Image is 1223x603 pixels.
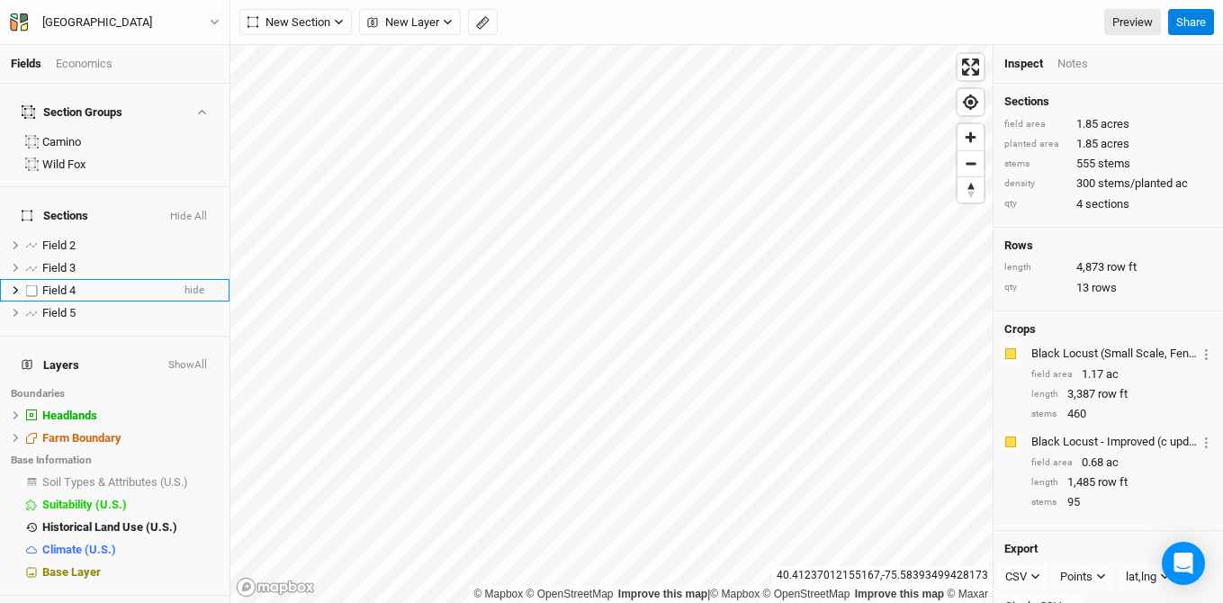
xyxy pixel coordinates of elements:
span: stems [1098,156,1130,172]
div: density [1004,177,1067,191]
div: 40.41237012155167 , -75.58393499428173 [772,566,993,585]
span: Field 4 [42,283,76,297]
span: Field 3 [42,261,76,274]
div: length [1031,388,1058,401]
a: Mapbox [473,588,523,600]
div: Black Locust (Small Scale, Fenceposts Only) [1031,346,1197,362]
span: Headlands [42,409,97,422]
div: Field 3 [42,261,219,275]
button: Points [1052,563,1114,590]
button: Crop Usage [1201,431,1212,452]
button: Crop Usage [1201,343,1212,364]
span: Historical Land Use (U.S.) [42,520,177,534]
span: acres [1101,116,1129,132]
div: 4,873 [1004,259,1212,275]
div: Climate (U.S.) [42,543,219,557]
div: qty [1004,197,1067,211]
div: Historical Land Use (U.S.) [42,520,219,535]
span: Field 2 [42,238,76,252]
span: Zoom out [958,151,984,176]
button: Shortcut: M [468,9,498,36]
div: 0.68 [1031,454,1212,471]
a: Mapbox logo [236,577,315,598]
button: Zoom out [958,150,984,176]
button: ShowAll [167,359,208,372]
span: ac [1106,366,1119,382]
div: 1,485 [1031,474,1212,490]
button: New Layer [359,9,461,36]
span: Sections [22,209,88,223]
div: Economics [56,56,112,72]
div: field area [1031,368,1073,382]
div: lat,lng [1126,568,1156,586]
div: Open Intercom Messenger [1162,542,1205,585]
div: 1.17 [1031,366,1212,382]
div: Field 4 [42,283,170,298]
a: Mapbox [710,588,760,600]
div: Soil Types & Attributes (U.S.) [42,475,219,490]
div: 4 [1004,196,1212,212]
div: field area [1031,456,1073,470]
div: Field 2 [42,238,219,253]
div: Field 5 [42,306,219,320]
h4: Rows [1004,238,1212,253]
button: [GEOGRAPHIC_DATA] [9,13,220,32]
a: Maxar [947,588,988,600]
canvas: Map [230,45,993,603]
span: Layers [22,358,79,373]
span: row ft [1107,259,1137,275]
span: rows [1092,280,1117,296]
div: length [1004,261,1067,274]
div: length [1031,476,1058,490]
div: field area [1004,118,1067,131]
a: OpenStreetMap [526,588,614,600]
div: Black Locust - Improved (c updated) [1031,434,1197,450]
div: 460 [1031,406,1212,422]
div: Inspect [1004,56,1043,72]
span: Suitability (U.S.) [42,498,127,511]
div: Suitability (U.S.) [42,498,219,512]
button: Find my location [958,89,984,115]
div: 1.85 [1004,136,1212,152]
div: stems [1031,496,1058,509]
div: Camino [42,135,219,149]
div: qty [1004,281,1067,294]
span: Reset bearing to north [958,177,984,202]
div: CSV [1005,568,1027,586]
div: Camino Farm [42,13,152,31]
div: stems [1004,157,1067,171]
h4: Crops [1004,322,1036,337]
div: Notes [1057,56,1088,72]
div: 300 [1004,175,1212,192]
a: OpenStreetMap [763,588,850,600]
span: Field 5 [42,306,76,319]
div: 95 [1031,494,1212,510]
div: 1.85 [1004,116,1212,132]
div: 3,387 [1031,386,1212,402]
span: hide [184,279,204,301]
a: Improve this map [855,588,944,600]
span: Base Layer [42,565,101,579]
button: CSV [997,563,1048,590]
a: Improve this map [618,588,707,600]
button: Enter fullscreen [958,54,984,80]
div: 13 [1004,280,1212,296]
div: Farm Boundary [42,431,219,445]
span: sections [1085,196,1129,212]
div: [GEOGRAPHIC_DATA] [42,13,152,31]
div: Wild Fox [42,157,219,172]
button: New Section [239,9,352,36]
div: | [473,585,988,603]
span: acres [1101,136,1129,152]
div: Base Layer [42,565,219,580]
button: lat,lng [1118,563,1178,590]
span: New Section [247,13,330,31]
h4: Export [1004,542,1212,556]
span: stems/planted ac [1098,175,1188,192]
span: Farm Boundary [42,431,121,445]
span: Climate (U.S.) [42,543,116,556]
button: Zoom in [958,124,984,150]
button: Show section groups [193,106,209,118]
